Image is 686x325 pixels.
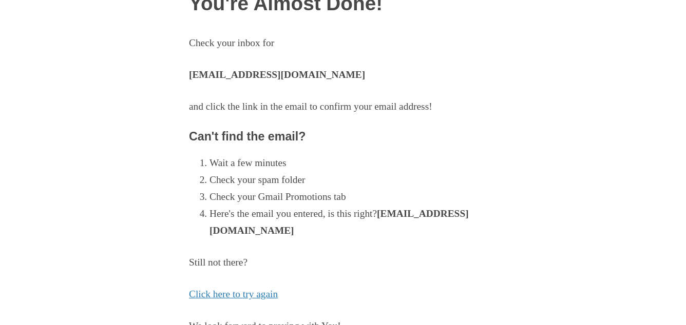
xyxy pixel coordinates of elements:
p: Still not there? [189,254,497,271]
li: Check your spam folder [209,172,497,189]
a: Click here to try again [189,289,278,299]
strong: [EMAIL_ADDRESS][DOMAIN_NAME] [189,69,365,80]
h3: Can't find the email? [189,130,497,144]
p: and click the link in the email to confirm your email address! [189,98,497,115]
strong: [EMAIL_ADDRESS][DOMAIN_NAME] [209,208,469,236]
p: Check your inbox for [189,35,497,52]
li: Wait a few minutes [209,155,497,172]
li: Here's the email you entered, is this right? [209,206,497,239]
li: Check your Gmail Promotions tab [209,189,497,206]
